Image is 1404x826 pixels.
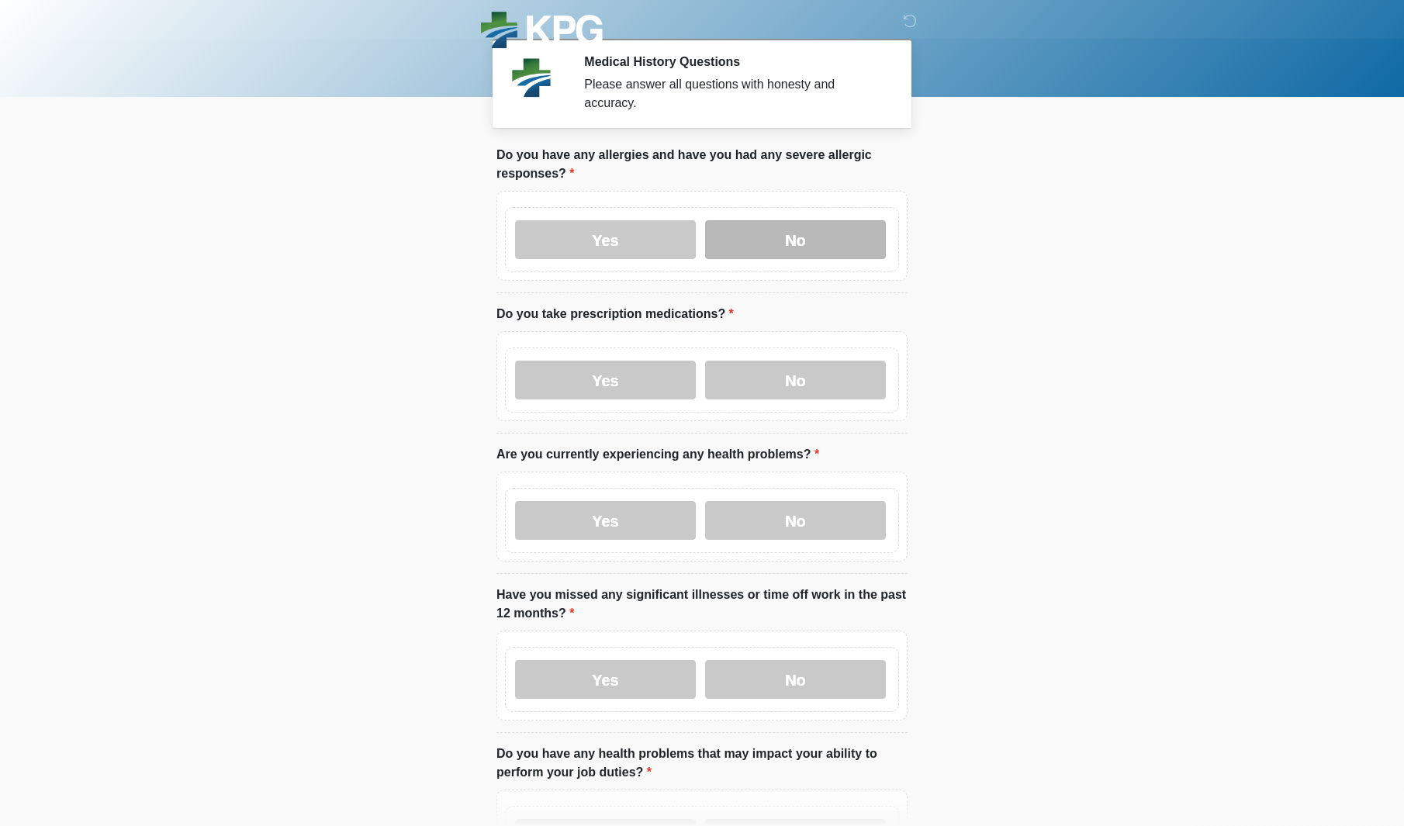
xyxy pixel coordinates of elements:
[705,660,886,699] label: No
[481,12,603,53] img: KPG Healthcare Logo
[496,445,819,464] label: Are you currently experiencing any health problems?
[508,54,555,101] img: Agent Avatar
[705,220,886,259] label: No
[515,501,696,540] label: Yes
[584,75,884,112] div: Please answer all questions with honesty and accuracy.
[496,146,908,183] label: Do you have any allergies and have you had any severe allergic responses?
[496,305,734,323] label: Do you take prescription medications?
[515,660,696,699] label: Yes
[515,361,696,399] label: Yes
[705,361,886,399] label: No
[705,501,886,540] label: No
[496,745,908,782] label: Do you have any health problems that may impact your ability to perform your job duties?
[515,220,696,259] label: Yes
[496,586,908,623] label: Have you missed any significant illnesses or time off work in the past 12 months?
